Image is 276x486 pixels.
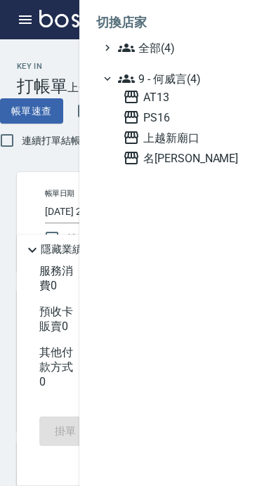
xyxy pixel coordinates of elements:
span: PS16 [123,109,254,126]
span: 名[PERSON_NAME] [123,150,254,166]
span: 全部(4) [118,39,254,56]
span: AT13 [123,88,254,105]
li: 切換店家 [96,6,259,39]
span: 上越新廟口 [123,129,254,146]
span: 9 - 何威言(4) [118,70,254,87]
